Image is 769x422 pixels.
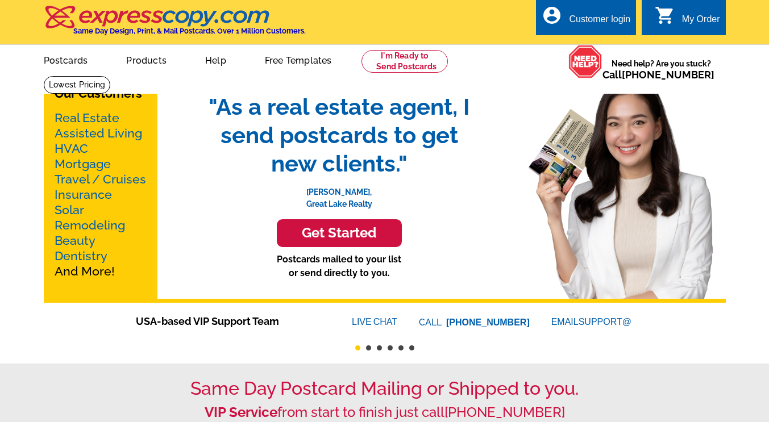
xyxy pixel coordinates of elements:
button: 1 of 6 [355,345,360,350]
span: Call [602,69,714,81]
a: Assisted Living [55,126,142,140]
a: [PHONE_NUMBER] [446,317,530,327]
font: LIVE [352,315,373,329]
h2: from start to finish just call [44,404,726,421]
a: Dentistry [55,249,107,263]
h4: Same Day Design, Print, & Mail Postcards. Over 1 Million Customers. [73,27,306,35]
button: 5 of 6 [398,345,404,350]
font: SUPPORT@ [579,315,633,329]
a: account_circle Customer login [542,12,630,27]
a: Get Started [197,219,481,247]
p: Postcards mailed to your list or send directly to you. [197,253,481,280]
strong: VIP Service [205,404,277,420]
img: help [568,45,602,78]
a: LIVECHAT [352,317,397,327]
h1: Same Day Postcard Mailing or Shipped to you. [44,378,726,399]
i: account_circle [542,5,562,26]
font: CALL [419,316,443,329]
a: [PHONE_NUMBER] [622,69,714,81]
a: [PHONE_NUMBER] [444,404,565,420]
a: Products [108,46,185,73]
a: HVAC [55,141,88,156]
a: Same Day Design, Print, & Mail Postcards. Over 1 Million Customers. [44,14,306,35]
div: My Order [682,14,720,30]
button: 6 of 6 [409,345,414,350]
a: Solar [55,203,84,217]
a: Remodeling [55,218,125,232]
a: Free Templates [247,46,350,73]
button: 2 of 6 [366,345,371,350]
p: And More! [55,110,147,279]
i: shopping_cart [655,5,675,26]
a: Help [187,46,244,73]
a: Mortgage [55,157,111,171]
a: Real Estate [55,111,119,125]
span: "As a real estate agent, I send postcards to get new clients." [197,93,481,178]
a: Postcards [26,46,106,73]
button: 3 of 6 [377,345,382,350]
span: USA-based VIP Support Team [136,314,318,329]
p: [PERSON_NAME], Great Lake Realty [197,178,481,210]
div: Customer login [569,14,630,30]
a: Travel / Cruises [55,172,146,186]
h3: Get Started [291,225,388,241]
a: shopping_cart My Order [655,12,720,27]
a: EMAILSUPPORT@ [551,317,633,327]
a: Insurance [55,187,112,202]
a: Beauty [55,233,95,248]
span: Need help? Are you stuck? [602,58,720,81]
button: 4 of 6 [388,345,393,350]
